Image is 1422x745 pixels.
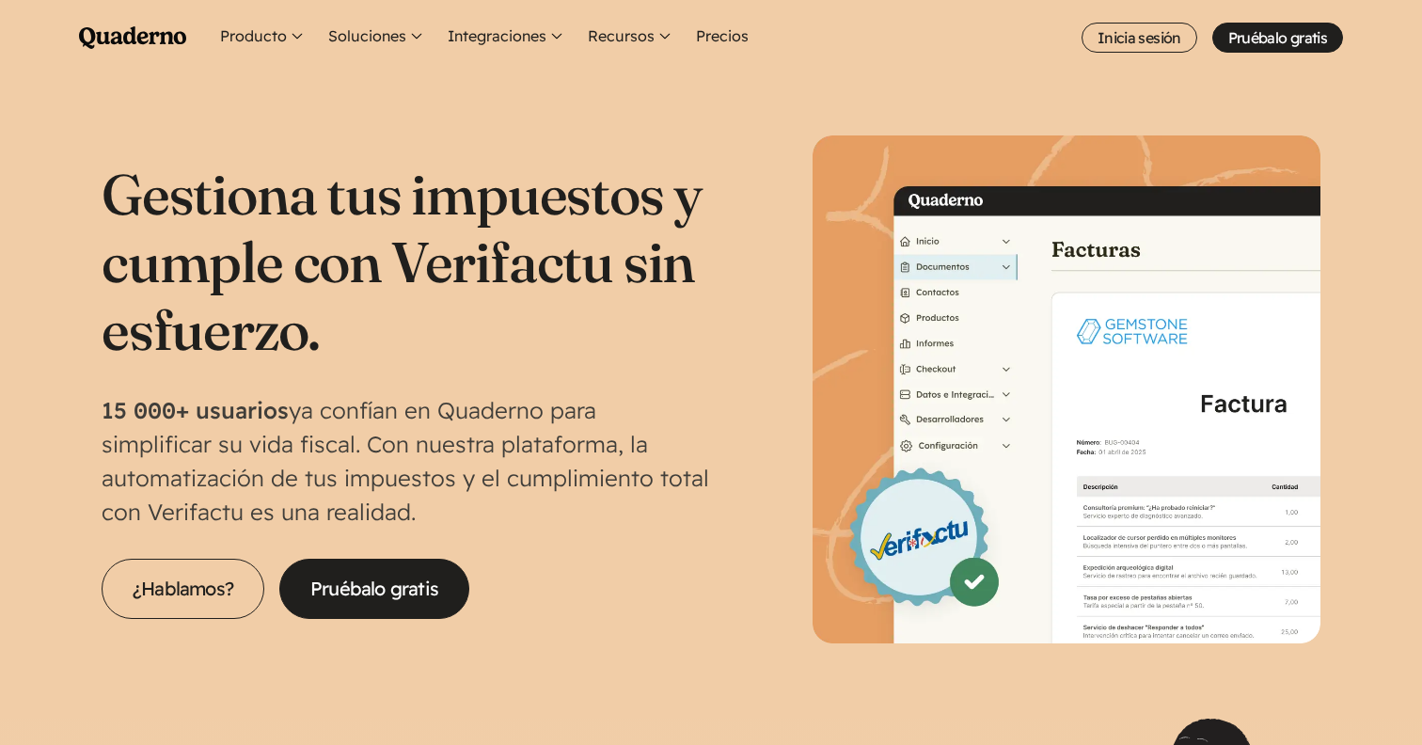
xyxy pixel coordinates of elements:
[279,559,469,619] a: Pruébalo gratis
[1212,23,1343,53] a: Pruébalo gratis
[102,160,711,363] h1: Gestiona tus impuestos y cumple con Verifactu sin esfuerzo.
[102,559,264,619] a: ¿Hablamos?
[813,135,1320,643] img: Interfaz de Quaderno mostrando la página Factura con el distintivo Verifactu
[102,393,711,529] p: ya confían en Quaderno para simplificar su vida fiscal. Con nuestra plataforma, la automatización...
[102,396,289,424] strong: 15 000+ usuarios
[1082,23,1197,53] a: Inicia sesión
